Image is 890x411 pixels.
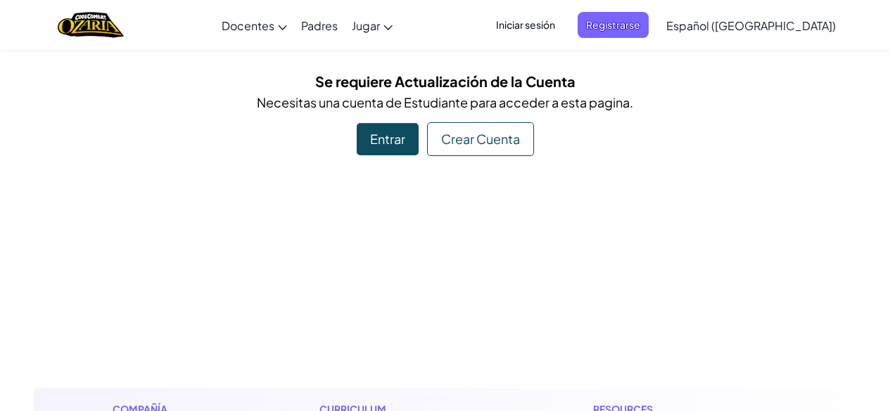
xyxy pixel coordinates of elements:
[58,11,123,39] a: Ozaria by CodeCombat logo
[222,18,274,33] span: Docentes
[488,12,564,38] button: Iniciar sesión
[44,92,846,112] p: Necesitas una cuenta de Estudiante para acceder a esta pagina.
[357,123,419,155] div: Entrar
[666,18,836,33] span: Español ([GEOGRAPHIC_DATA])
[215,6,294,44] a: Docentes
[58,11,123,39] img: Home
[427,122,534,156] div: Crear Cuenta
[44,70,846,92] h5: Se requiere Actualización de la Cuenta
[352,18,380,33] span: Jugar
[578,12,649,38] button: Registrarse
[294,6,345,44] a: Padres
[659,6,843,44] a: Español ([GEOGRAPHIC_DATA])
[345,6,400,44] a: Jugar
